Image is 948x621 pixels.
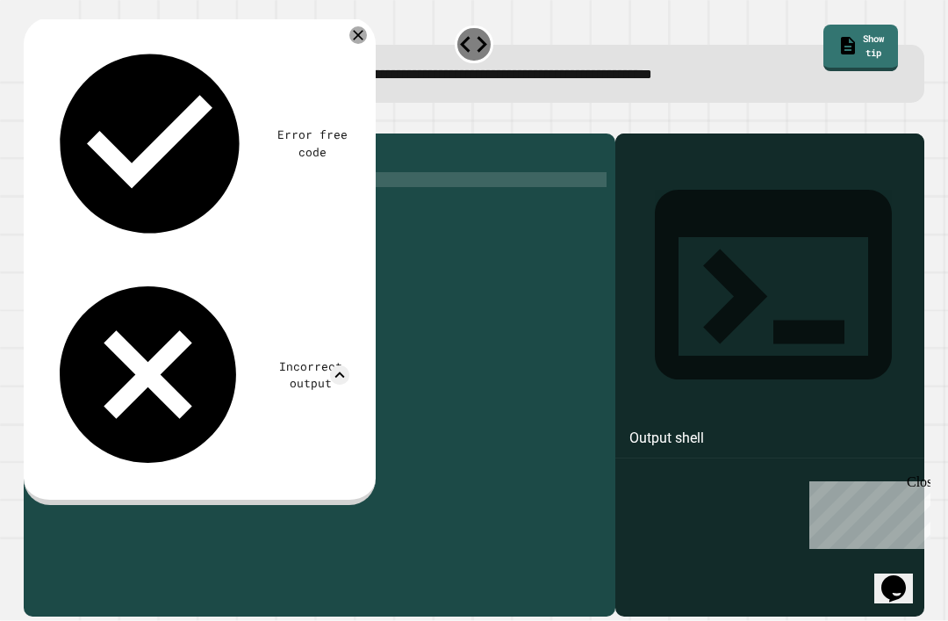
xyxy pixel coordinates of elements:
div: Incorrect output [271,358,348,393]
iframe: chat widget [874,551,930,603]
a: Show tip [823,25,899,72]
div: Chat with us now!Close [7,7,121,112]
div: Error free code [276,126,349,161]
iframe: chat widget [802,474,930,549]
